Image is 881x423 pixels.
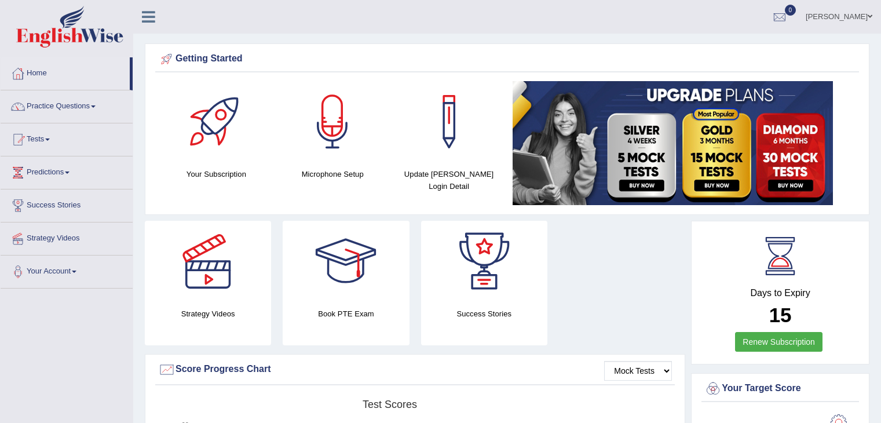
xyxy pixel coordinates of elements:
h4: Book PTE Exam [283,308,409,320]
div: Your Target Score [704,380,856,398]
a: Predictions [1,156,133,185]
img: small5.jpg [513,81,833,205]
a: Home [1,57,130,86]
a: Success Stories [1,189,133,218]
h4: Your Subscription [164,168,269,180]
a: Strategy Videos [1,223,133,251]
h4: Strategy Videos [145,308,271,320]
a: Tests [1,123,133,152]
b: 15 [769,304,792,326]
a: Renew Subscription [735,332,822,352]
h4: Microphone Setup [280,168,385,180]
div: Getting Started [158,50,856,68]
h4: Success Stories [421,308,547,320]
h4: Days to Expiry [704,288,856,298]
span: 0 [785,5,796,16]
a: Your Account [1,256,133,285]
tspan: Test scores [363,399,417,410]
div: Score Progress Chart [158,361,672,378]
a: Practice Questions [1,90,133,119]
h4: Update [PERSON_NAME] Login Detail [397,168,502,192]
